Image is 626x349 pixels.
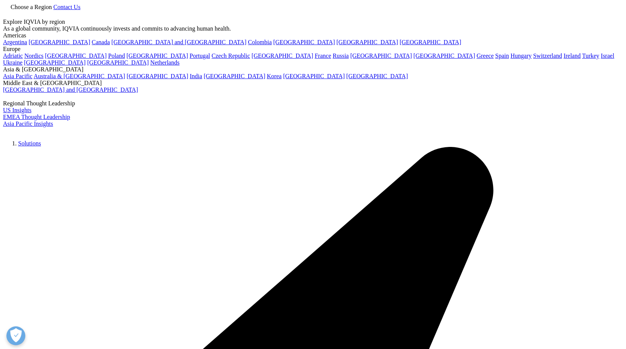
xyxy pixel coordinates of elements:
[3,73,32,79] a: Asia Pacific
[3,39,27,45] a: Argentina
[190,53,210,59] a: Portugal
[252,53,313,59] a: [GEOGRAPHIC_DATA]
[3,66,623,73] div: Asia & [GEOGRAPHIC_DATA]
[283,73,345,79] a: [GEOGRAPHIC_DATA]
[108,53,125,59] a: Poland
[582,53,600,59] a: Turkey
[24,53,43,59] a: Nordics
[3,19,623,25] div: Explore IQVIA by region
[34,73,125,79] a: Australia & [GEOGRAPHIC_DATA]
[204,73,265,79] a: [GEOGRAPHIC_DATA]
[111,39,246,45] a: [GEOGRAPHIC_DATA] and [GEOGRAPHIC_DATA]
[273,39,335,45] a: [GEOGRAPHIC_DATA]
[337,39,398,45] a: [GEOGRAPHIC_DATA]
[127,53,188,59] a: [GEOGRAPHIC_DATA]
[400,39,461,45] a: [GEOGRAPHIC_DATA]
[150,59,179,66] a: Netherlands
[350,53,412,59] a: [GEOGRAPHIC_DATA]
[3,53,23,59] a: Adriatic
[24,59,86,66] a: [GEOGRAPHIC_DATA]
[3,59,23,66] a: Ukraine
[533,53,562,59] a: Switzerland
[346,73,408,79] a: [GEOGRAPHIC_DATA]
[510,53,532,59] a: Hungary
[190,73,202,79] a: India
[212,53,250,59] a: Czech Republic
[3,120,53,127] a: Asia Pacific Insights
[315,53,331,59] a: France
[87,59,149,66] a: [GEOGRAPHIC_DATA]
[333,53,349,59] a: Russia
[3,25,623,32] div: As a global community, IQVIA continuously invests and commits to advancing human health.
[3,86,138,93] a: [GEOGRAPHIC_DATA] and [GEOGRAPHIC_DATA]
[29,39,90,45] a: [GEOGRAPHIC_DATA]
[6,326,25,345] button: Open Preferences
[3,80,623,86] div: Middle East & [GEOGRAPHIC_DATA]
[601,53,614,59] a: Israel
[18,140,41,147] a: Solutions
[3,100,623,107] div: Regional Thought Leadership
[3,107,31,113] a: US Insights
[564,53,581,59] a: Ireland
[53,4,80,10] a: Contact Us
[127,73,188,79] a: [GEOGRAPHIC_DATA]
[3,32,623,39] div: Americas
[11,4,52,10] span: Choose a Region
[413,53,475,59] a: [GEOGRAPHIC_DATA]
[495,53,509,59] a: Spain
[248,39,272,45] a: Colombia
[476,53,493,59] a: Greece
[3,46,623,53] div: Europe
[3,114,70,120] a: EMEA Thought Leadership
[267,73,281,79] a: Korea
[92,39,110,45] a: Canada
[45,53,107,59] a: [GEOGRAPHIC_DATA]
